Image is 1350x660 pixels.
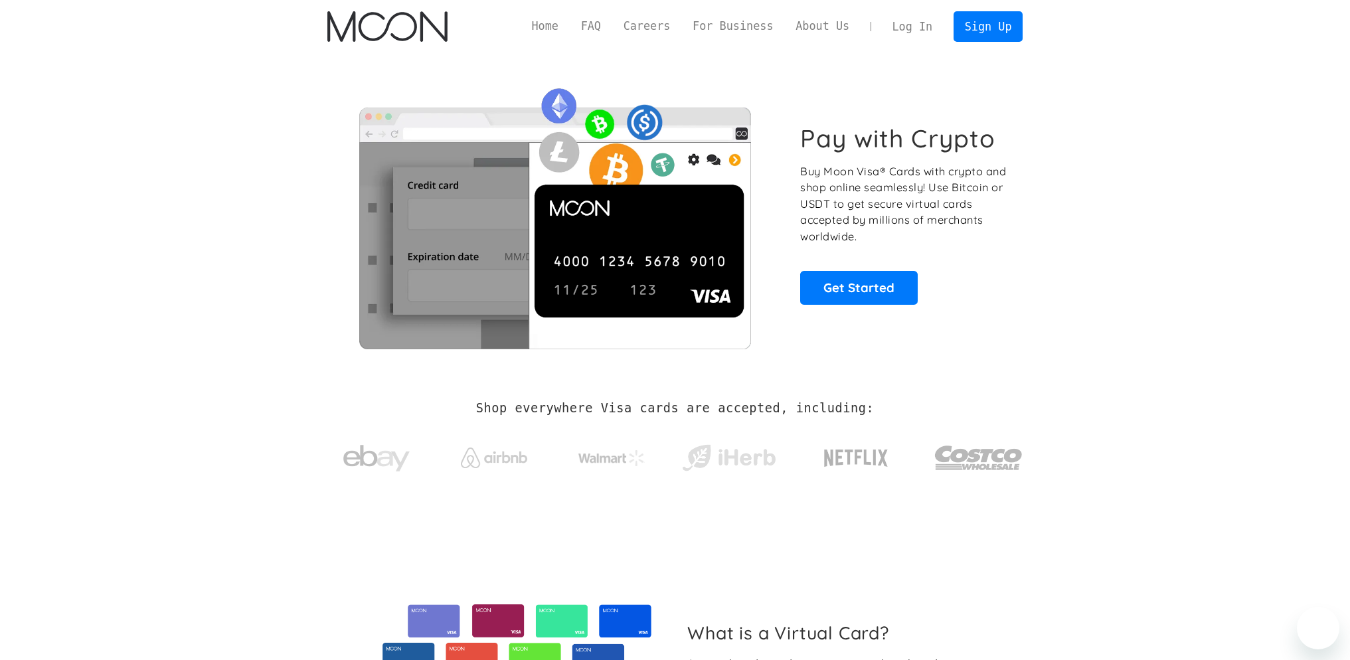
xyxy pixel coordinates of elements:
[934,420,1023,489] a: Costco
[327,79,782,349] img: Moon Cards let you spend your crypto anywhere Visa is accepted.
[578,450,645,466] img: Walmart
[1297,607,1339,649] iframe: Button to launch messaging window
[823,442,889,475] img: Netflix
[954,11,1023,41] a: Sign Up
[562,437,661,473] a: Walmart
[800,163,1008,245] p: Buy Moon Visa® Cards with crypto and shop online seamlessly! Use Bitcoin or USDT to get secure vi...
[881,12,944,41] a: Log In
[934,433,1023,483] img: Costco
[476,401,874,416] h2: Shop everywhere Visa cards are accepted, including:
[687,622,1012,643] h2: What is a Virtual Card?
[570,18,612,35] a: FAQ
[612,18,681,35] a: Careers
[444,434,543,475] a: Airbnb
[327,11,448,42] img: Moon Logo
[461,448,527,468] img: Airbnb
[343,438,410,479] img: ebay
[679,441,778,475] img: iHerb
[797,428,916,481] a: Netflix
[800,124,995,153] h1: Pay with Crypto
[327,424,426,486] a: ebay
[784,18,861,35] a: About Us
[679,428,778,482] a: iHerb
[800,271,918,304] a: Get Started
[327,11,448,42] a: home
[681,18,784,35] a: For Business
[521,18,570,35] a: Home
